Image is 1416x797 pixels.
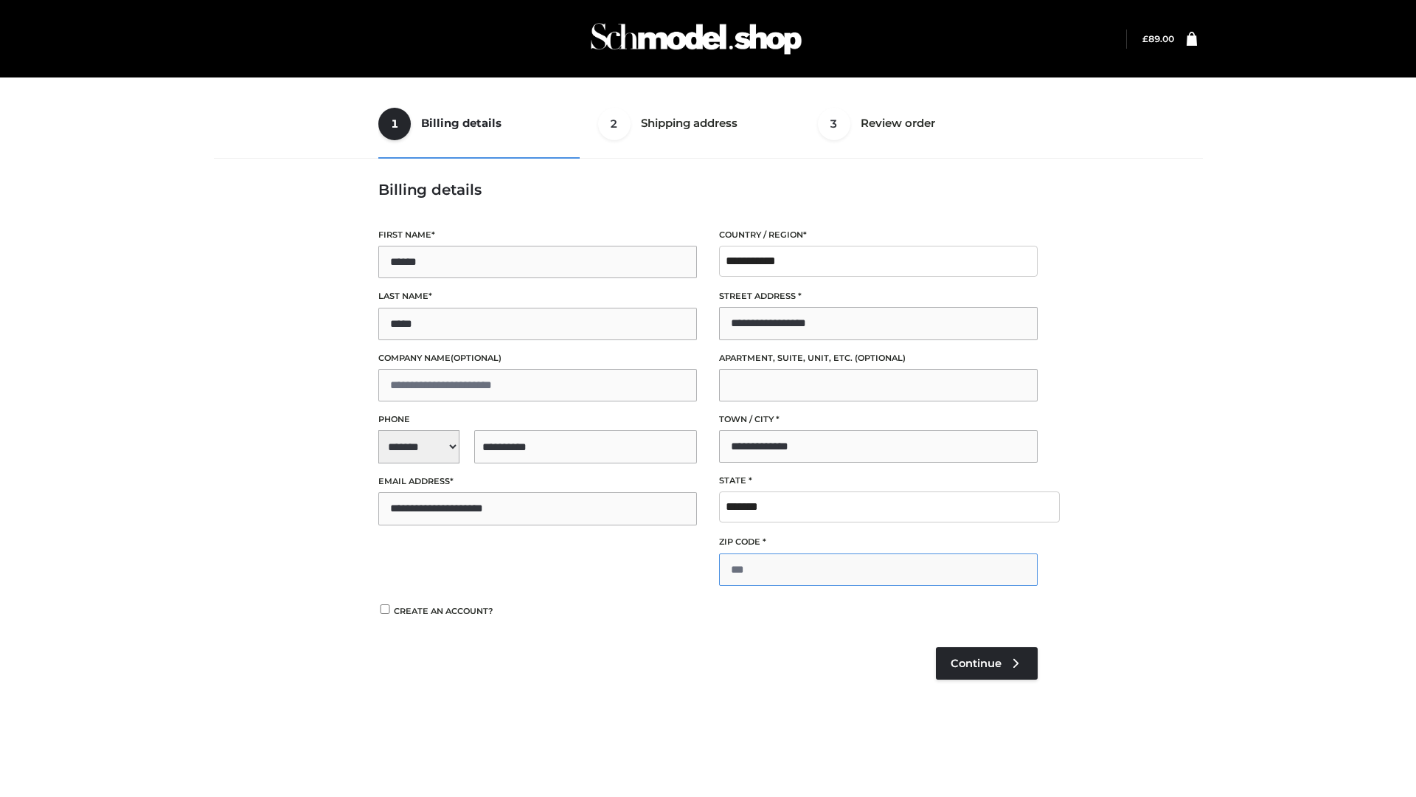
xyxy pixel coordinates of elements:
label: ZIP Code [719,535,1038,549]
span: Continue [951,657,1002,670]
bdi: 89.00 [1142,33,1174,44]
a: £89.00 [1142,33,1174,44]
img: Schmodel Admin 964 [586,10,807,68]
label: Town / City [719,413,1038,427]
span: (optional) [451,353,502,363]
span: £ [1142,33,1148,44]
h3: Billing details [378,181,1038,199]
label: State [719,474,1038,488]
span: (optional) [855,353,906,363]
label: Phone [378,413,697,427]
span: Create an account? [394,606,493,616]
input: Create an account? [378,604,392,614]
label: Company name [378,351,697,365]
label: First name [378,228,697,242]
label: Country / Region [719,228,1038,242]
a: Continue [936,647,1038,680]
label: Apartment, suite, unit, etc. [719,351,1038,365]
label: Last name [378,289,697,303]
label: Email address [378,475,697,489]
label: Street address [719,289,1038,303]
